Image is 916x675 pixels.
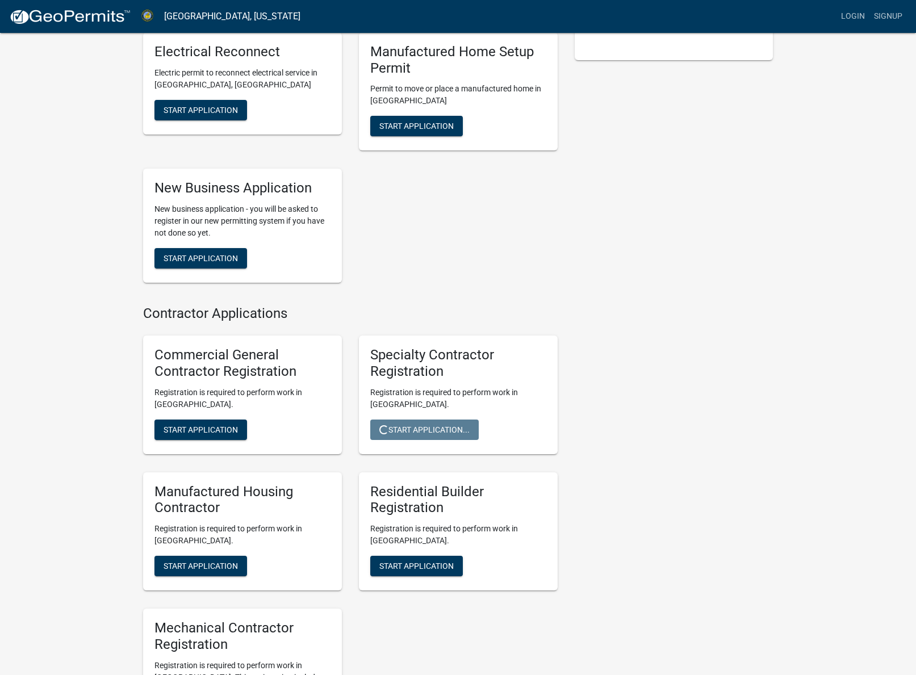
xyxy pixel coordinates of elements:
span: Start Application [164,254,238,263]
h5: Residential Builder Registration [370,484,546,517]
button: Start Application [370,556,463,576]
span: Start Application [379,561,454,571]
span: Start Application... [379,425,470,434]
p: Electric permit to reconnect electrical service in [GEOGRAPHIC_DATA], [GEOGRAPHIC_DATA] [154,67,331,91]
a: [GEOGRAPHIC_DATA], [US_STATE] [164,7,300,26]
a: Login [836,6,869,27]
h5: Commercial General Contractor Registration [154,347,331,380]
button: Start Application... [370,420,479,440]
p: Registration is required to perform work in [GEOGRAPHIC_DATA]. [370,523,546,547]
a: Signup [869,6,907,27]
p: New business application - you will be asked to register in our new permitting system if you have... [154,203,331,239]
p: Registration is required to perform work in [GEOGRAPHIC_DATA]. [154,523,331,547]
h4: Contractor Applications [143,305,558,322]
button: Start Application [154,100,247,120]
h5: Electrical Reconnect [154,44,331,60]
h5: Mechanical Contractor Registration [154,620,331,653]
button: Start Application [154,556,247,576]
span: Start Application [379,121,454,131]
p: Permit to move or place a manufactured home in [GEOGRAPHIC_DATA] [370,83,546,107]
h5: New Business Application [154,180,331,196]
span: Start Application [164,561,238,571]
button: Start Application [154,420,247,440]
button: Start Application [154,248,247,269]
img: Abbeville County, South Carolina [140,9,155,24]
h5: Manufactured Home Setup Permit [370,44,546,77]
p: Registration is required to perform work in [GEOGRAPHIC_DATA]. [154,387,331,410]
span: Start Application [164,105,238,114]
button: Start Application [370,116,463,136]
span: Start Application [164,425,238,434]
h5: Specialty Contractor Registration [370,347,546,380]
h5: Manufactured Housing Contractor [154,484,331,517]
p: Registration is required to perform work in [GEOGRAPHIC_DATA]. [370,387,546,410]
